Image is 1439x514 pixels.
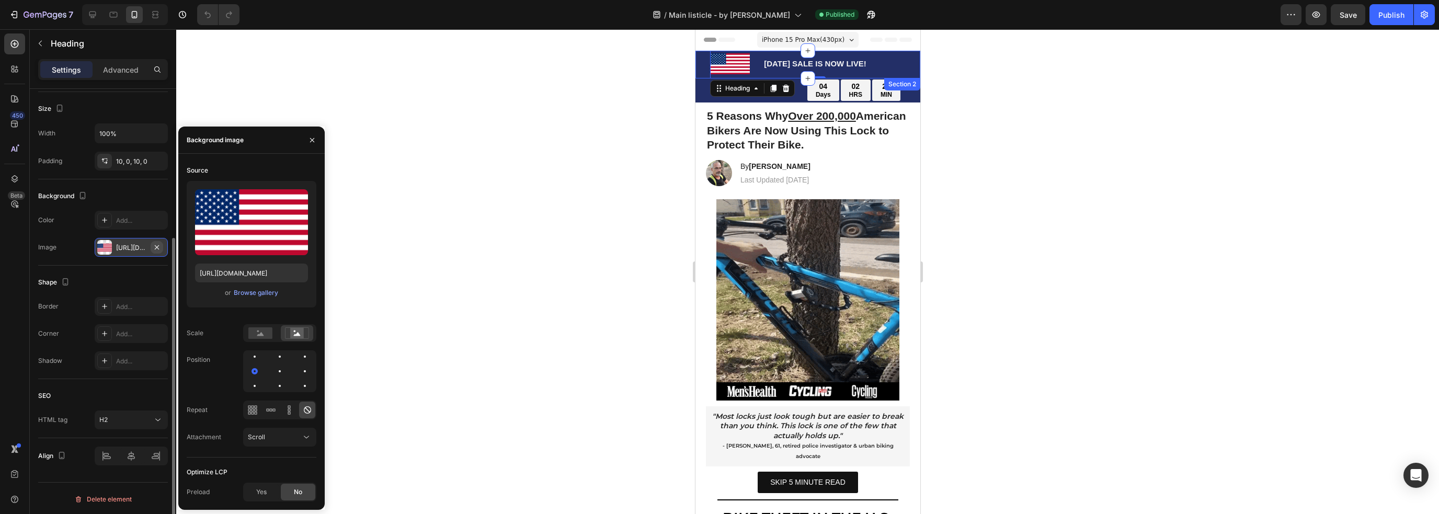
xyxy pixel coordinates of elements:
span: No [294,487,302,497]
p: 7 [68,8,73,21]
span: H2 [99,416,108,424]
div: Align [38,449,68,463]
iframe: Design area [695,29,920,514]
div: Shape [38,276,72,290]
span: Save [1340,10,1357,19]
p: Advanced [103,64,139,75]
button: 7 [4,4,78,25]
img: preview-image [195,189,308,255]
span: Main listicle - by [PERSON_NAME] [669,9,790,20]
div: 10, 0, 10, 0 [116,157,165,166]
div: Beta [8,191,25,200]
span: / [664,9,667,20]
div: Shadow [38,356,62,365]
div: Source [187,166,208,175]
div: Width [38,129,55,138]
span: or [225,287,231,299]
span: Yes [256,487,267,497]
div: Image [38,243,56,252]
div: Browse gallery [234,288,278,298]
div: Position [187,355,210,364]
div: Add... [116,357,165,366]
p: Settings [52,64,81,75]
div: HTML tag [38,415,67,425]
div: Preload [187,487,210,497]
div: SEO [38,391,51,401]
div: Scale [187,328,203,338]
div: Undo/Redo [197,4,239,25]
div: Color [38,215,54,225]
div: Padding [38,156,62,166]
div: Background [38,189,89,203]
strong: BIKE THEFT IN THE U.S. [27,480,197,497]
button: Scroll [243,428,316,447]
div: Background image [187,135,244,145]
div: Optimize LCP [187,467,227,477]
div: Attachment [187,432,221,442]
div: Repeat [187,405,208,415]
input: https://example.com/image.jpg [195,264,308,282]
div: Corner [38,329,59,338]
div: Border [38,302,59,311]
button: Delete element [38,491,168,508]
div: Size [38,102,66,116]
span: Scroll [248,433,265,441]
div: Delete element [74,493,132,506]
button: H2 [95,410,168,429]
div: Publish [1378,9,1404,20]
button: Browse gallery [233,288,279,298]
button: Publish [1369,4,1413,25]
span: Published [826,10,854,19]
div: Add... [116,216,165,225]
div: Add... [116,329,165,339]
div: Add... [116,302,165,312]
div: 450 [10,111,25,120]
div: [URL][DOMAIN_NAME] [116,243,146,253]
input: Auto [95,124,167,143]
button: Save [1331,4,1365,25]
p: Heading [51,37,164,50]
div: Open Intercom Messenger [1403,463,1429,488]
